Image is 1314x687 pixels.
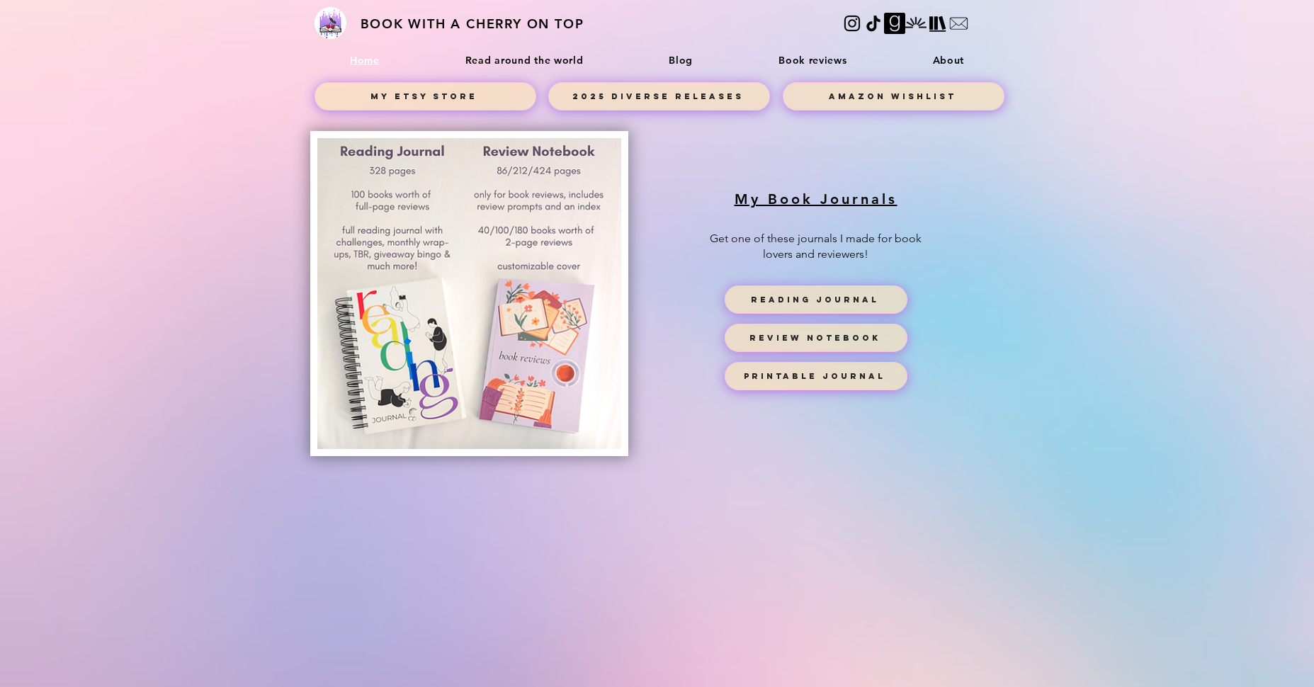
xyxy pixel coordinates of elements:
a: 2025 diverse releases [548,82,770,110]
a: Get one of these journals I made for book lovers and reviewers! [710,232,922,261]
span: Home [350,54,380,67]
span: Review Notebook [749,333,880,343]
a: Reading Journal [725,285,907,314]
a: Read around the world [425,47,623,74]
a: Book reviews [739,47,887,74]
a: My Book Journals [735,190,897,208]
span: Amazon Wishlist [829,91,956,101]
a: Home [310,47,420,74]
span: About [933,54,965,67]
img: TikTok [863,13,884,34]
a: Blog [629,47,733,74]
ul: Social Bar [842,13,1004,34]
span: Reading Journal [751,295,879,305]
img: storygraph [927,13,948,34]
a: Amazon Wishlist [783,82,1004,110]
span: Printable Journal [744,371,885,381]
span: My Etsy Store [370,91,477,101]
span: Book reviews [778,54,846,67]
span: Blog [669,54,693,67]
a: My Etsy Store [315,82,536,110]
a: About [893,47,1004,74]
a: Printable Journal [725,362,907,390]
img: email [948,13,969,34]
a: BOOK WITH A CHERRY ON TOP [361,16,584,32]
img: goodreads [884,13,905,34]
span: Read around the world [465,54,584,67]
span: 2025 diverse releases [572,91,744,101]
nav: Site [310,47,1004,74]
a: Review Notebook [725,324,907,352]
span: My Book Journals [735,191,897,208]
img: Instagram [842,13,863,34]
img: 328 pages full reading journal with challenges, monthly wrap-ups, TBR, giveaway bingo & mu [317,138,621,449]
img: Fable [905,13,927,34]
img: 272631894_682938342708351_3793129933256219420_n.png [315,7,346,39]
